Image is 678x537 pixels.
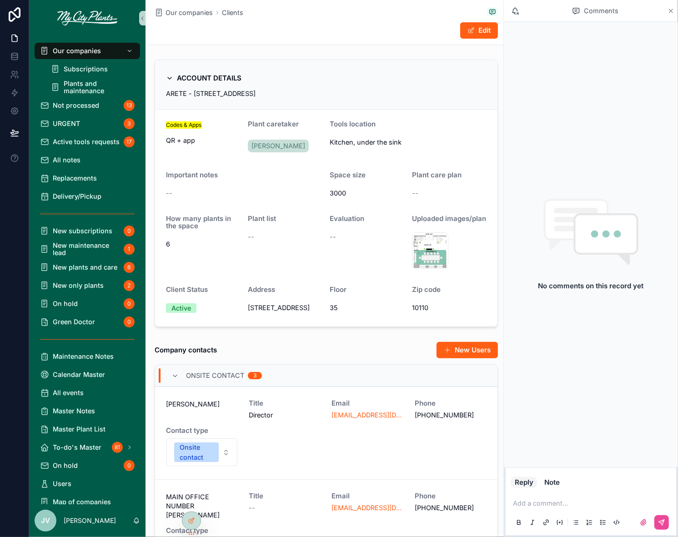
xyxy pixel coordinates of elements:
a: New subscriptions0 [35,223,140,239]
a: Subscriptions [45,61,140,77]
span: 35 [330,303,405,312]
span: Plants and maintenance [64,80,131,95]
span: QR + app [166,136,195,144]
span: Director [249,411,321,420]
span: -- [248,232,254,241]
span: [PERSON_NAME] [251,141,305,151]
mark: Codes & Apps [166,121,201,129]
span: Email [332,400,404,407]
span: Master Plant List [53,426,105,433]
span: Title [249,492,321,500]
a: Our companies [155,8,213,17]
span: ARETE - [STREET_ADDRESS] [166,90,256,97]
div: 17 [124,136,135,147]
span: New subscriptions [53,227,112,235]
button: Select Button [166,438,237,466]
h2: No comments on this record yet [538,281,644,291]
span: [PHONE_NUMBER] [415,411,487,420]
span: Important notes [166,171,218,179]
div: 6 [124,262,135,273]
a: On hold0 [35,296,140,312]
span: Calendar Master [53,371,105,378]
span: -- [249,503,255,512]
span: Plant care plan [412,171,462,179]
span: Replacements [53,175,97,182]
span: Uploaded images/plan [412,214,486,223]
div: 0 [124,298,135,309]
span: MAIN OFFICE NUMBER [PERSON_NAME] [166,492,238,520]
a: [PERSON_NAME] [248,140,309,152]
div: 0 [124,316,135,327]
div: 3 [253,372,256,379]
span: Our companies [53,47,101,55]
span: 10110 [412,303,487,312]
span: URGENT [53,120,80,127]
span: Floor [330,285,347,294]
span: Subscriptions [64,65,108,73]
span: [PERSON_NAME] [166,400,238,409]
div: 81 [112,442,123,453]
span: On hold [53,462,78,469]
span: Contact type [166,527,238,534]
span: Space size [330,171,366,179]
span: -- [412,189,418,198]
a: [EMAIL_ADDRESS][DOMAIN_NAME] [332,503,404,512]
span: On hold [53,300,78,307]
span: 3000 [330,189,405,198]
div: Active [171,303,191,313]
a: Master Plant List [35,421,140,437]
div: Onsite contact [180,442,213,462]
a: Green Doctor0 [35,314,140,330]
a: Map of companies [35,494,140,510]
a: Calendar Master [35,366,140,383]
div: 2 [124,280,135,291]
span: Email [332,492,404,500]
span: Kitchen, under the sink [330,138,405,147]
button: Edit [460,22,498,39]
a: Our companies [35,43,140,59]
span: Users [53,480,71,487]
a: New maintenance lead1 [35,241,140,257]
a: New only plants2 [35,277,140,294]
a: Plants and maintenance [45,79,140,95]
a: Delivery/Pickup [35,188,140,205]
button: Note [541,477,563,488]
span: JV [41,515,50,526]
span: Active tools requests [53,138,120,146]
div: 3 [124,118,135,129]
button: Reply [511,477,537,488]
div: 13 [124,100,135,111]
div: Note [544,479,560,486]
a: Maintenance Notes [35,348,140,365]
span: New maintenance lead [53,242,120,256]
span: Maintenance Notes [53,353,114,360]
a: [EMAIL_ADDRESS][DOMAIN_NAME] [332,411,404,420]
a: All events [35,385,140,401]
a: Users [35,476,140,492]
img: App logo [57,11,117,25]
span: -- [330,232,336,241]
span: New only plants [53,282,104,289]
span: Client Status [166,285,208,294]
a: Clients [222,8,243,17]
h2: ACCOUNT DETAILS [177,71,241,85]
span: Plant list [248,214,276,223]
a: On hold0 [35,457,140,474]
span: Tools location [330,120,376,128]
span: Phone [415,492,487,500]
p: [PERSON_NAME] [64,516,116,525]
span: Map of companies [53,498,111,506]
a: Master Notes [35,403,140,419]
span: -- [166,189,172,198]
span: Delivery/Pickup [53,193,101,200]
span: All notes [53,156,80,164]
h1: Company contacts [155,344,217,356]
a: Active tools requests17 [35,134,140,150]
span: New plants and care [53,264,117,271]
div: scrollable content [29,36,146,504]
span: Contact type [166,427,238,434]
span: Evaluation [330,214,365,223]
span: Not processed [53,102,99,109]
div: 0 [124,460,135,471]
